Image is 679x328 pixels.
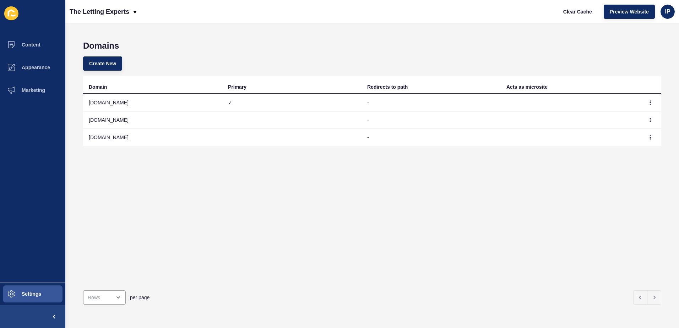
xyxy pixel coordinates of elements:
[83,290,126,305] div: open menu
[563,8,592,15] span: Clear Cache
[89,83,107,91] div: Domain
[604,5,655,19] button: Preview Website
[70,3,129,21] p: The Letting Experts
[610,8,649,15] span: Preview Website
[130,294,150,301] span: per page
[83,111,222,129] td: [DOMAIN_NAME]
[228,83,246,91] div: Primary
[506,83,548,91] div: Acts as microsite
[362,94,501,111] td: -
[83,41,661,51] h1: Domains
[367,83,408,91] div: Redirects to path
[83,56,122,71] button: Create New
[83,94,222,111] td: [DOMAIN_NAME]
[222,94,362,111] td: ✓
[362,129,501,146] td: -
[557,5,598,19] button: Clear Cache
[89,60,116,67] span: Create New
[665,8,670,15] span: IP
[362,111,501,129] td: -
[83,129,222,146] td: [DOMAIN_NAME]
